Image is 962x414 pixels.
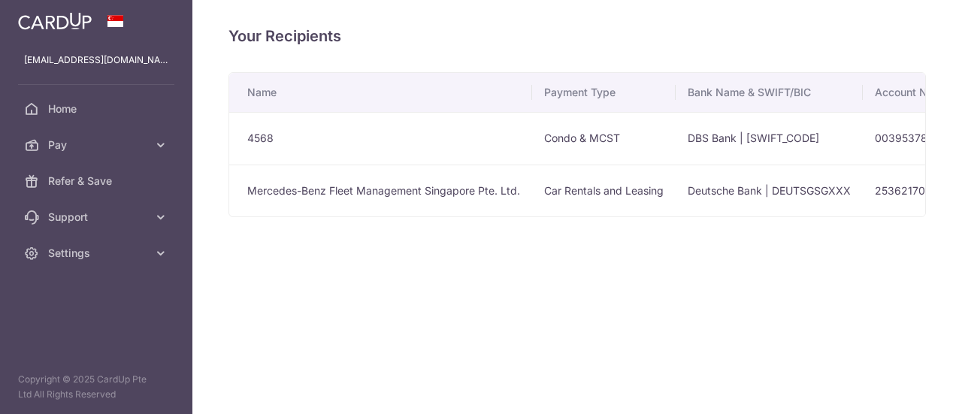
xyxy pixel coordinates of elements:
p: [EMAIL_ADDRESS][DOMAIN_NAME] [24,53,168,68]
th: Account No. [863,73,953,112]
td: Mercedes-Benz Fleet Management Singapore Pte. Ltd. [229,165,532,217]
th: Payment Type [532,73,676,112]
td: 0039537824 [863,112,953,165]
th: Name [229,73,532,112]
td: Car Rentals and Leasing [532,165,676,217]
td: Condo & MCST [532,112,676,165]
iframe: Opens a widget where you can find more information [866,369,947,406]
td: 4568 [229,112,532,165]
td: Deutsche Bank | DEUTSGSGXXX [676,165,863,217]
img: CardUp [18,12,92,30]
span: Support [48,210,147,225]
td: DBS Bank | [SWIFT_CODE] [676,112,863,165]
span: Refer & Save [48,174,147,189]
h4: Your Recipients [228,24,926,48]
th: Bank Name & SWIFT/BIC [676,73,863,112]
span: Settings [48,246,147,261]
td: 2536217000 [863,165,953,217]
span: Pay [48,137,147,153]
span: Home [48,101,147,116]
